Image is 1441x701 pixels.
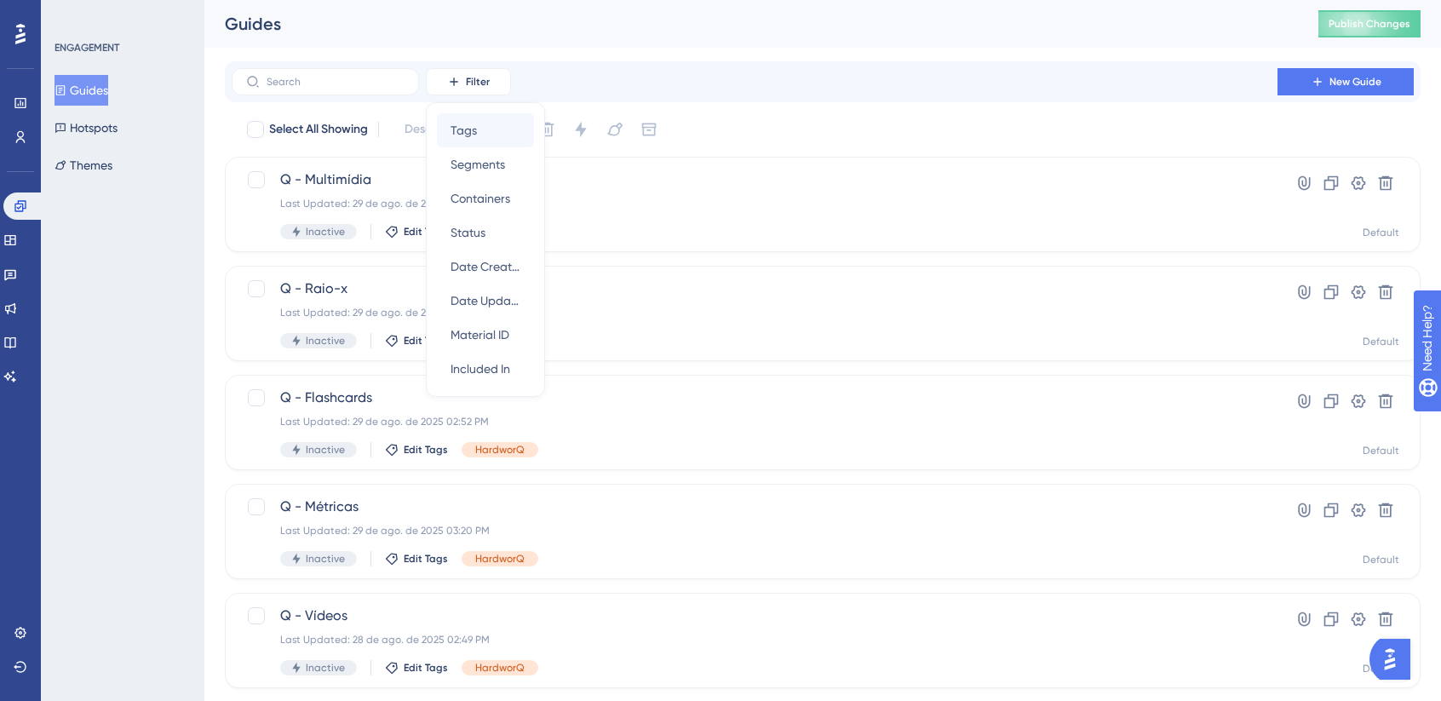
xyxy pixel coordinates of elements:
div: Last Updated: 29 de ago. de 2025 02:52 PM [280,415,1229,428]
span: Included In [451,359,510,379]
span: Inactive [306,334,345,348]
div: Guides [225,12,1276,36]
button: Edit Tags [385,334,448,348]
div: Default [1363,226,1399,239]
span: Inactive [306,443,345,457]
div: Last Updated: 28 de ago. de 2025 02:49 PM [280,633,1229,646]
input: Search [267,76,405,88]
button: Edit Tags [385,443,448,457]
div: Default [1363,335,1399,348]
span: Inactive [306,552,345,566]
span: HardworQ [475,443,525,457]
span: Inactive [306,225,345,238]
span: Inactive [306,661,345,675]
div: Last Updated: 29 de ago. de 2025 03:20 PM [280,524,1229,537]
span: Date Created [451,256,520,277]
span: Containers [451,188,510,209]
span: Need Help? [40,4,106,25]
span: Filter [466,75,490,89]
span: Segments [451,154,505,175]
span: Edit Tags [404,443,448,457]
span: HardworQ [475,661,525,675]
span: Deselect [405,119,452,140]
span: Material ID [451,325,509,345]
button: Edit Tags [385,661,448,675]
button: Material ID [437,318,534,352]
span: Status [451,222,485,243]
span: Q - Flashcards [280,388,1229,408]
div: ENGAGEMENT [55,41,119,55]
button: Segments [437,147,534,181]
span: Q - Métricas [280,497,1229,517]
button: Publish Changes [1318,10,1421,37]
span: Q - Vídeos [280,606,1229,626]
span: Tags [451,120,477,141]
button: Containers [437,181,534,215]
button: Themes [55,150,112,181]
span: Edit Tags [404,552,448,566]
button: Status [437,215,534,250]
div: Last Updated: 29 de ago. de 2025 11:33 AM [280,197,1229,210]
span: Q - Raio-x [280,279,1229,299]
button: Filter [426,68,511,95]
iframe: UserGuiding AI Assistant Launcher [1369,634,1421,685]
button: Deselect [389,114,468,145]
button: Guides [55,75,108,106]
button: Edit Tags [385,552,448,566]
span: Q - Multimídia [280,170,1229,190]
span: Select All Showing [269,119,368,140]
span: HardworQ [475,552,525,566]
span: Edit Tags [404,661,448,675]
button: New Guide [1277,68,1414,95]
button: Date Updated [437,284,534,318]
span: Edit Tags [404,334,448,348]
button: Date Created [437,250,534,284]
span: Date Updated [451,290,520,311]
div: Default [1363,662,1399,675]
div: Default [1363,444,1399,457]
button: Included In [437,352,534,386]
button: Tags [437,113,534,147]
button: Hotspots [55,112,118,143]
span: Edit Tags [404,225,448,238]
div: Default [1363,553,1399,566]
div: Last Updated: 29 de ago. de 2025 02:58 PM [280,306,1229,319]
button: Edit Tags [385,225,448,238]
span: Publish Changes [1329,17,1410,31]
span: New Guide [1329,75,1381,89]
